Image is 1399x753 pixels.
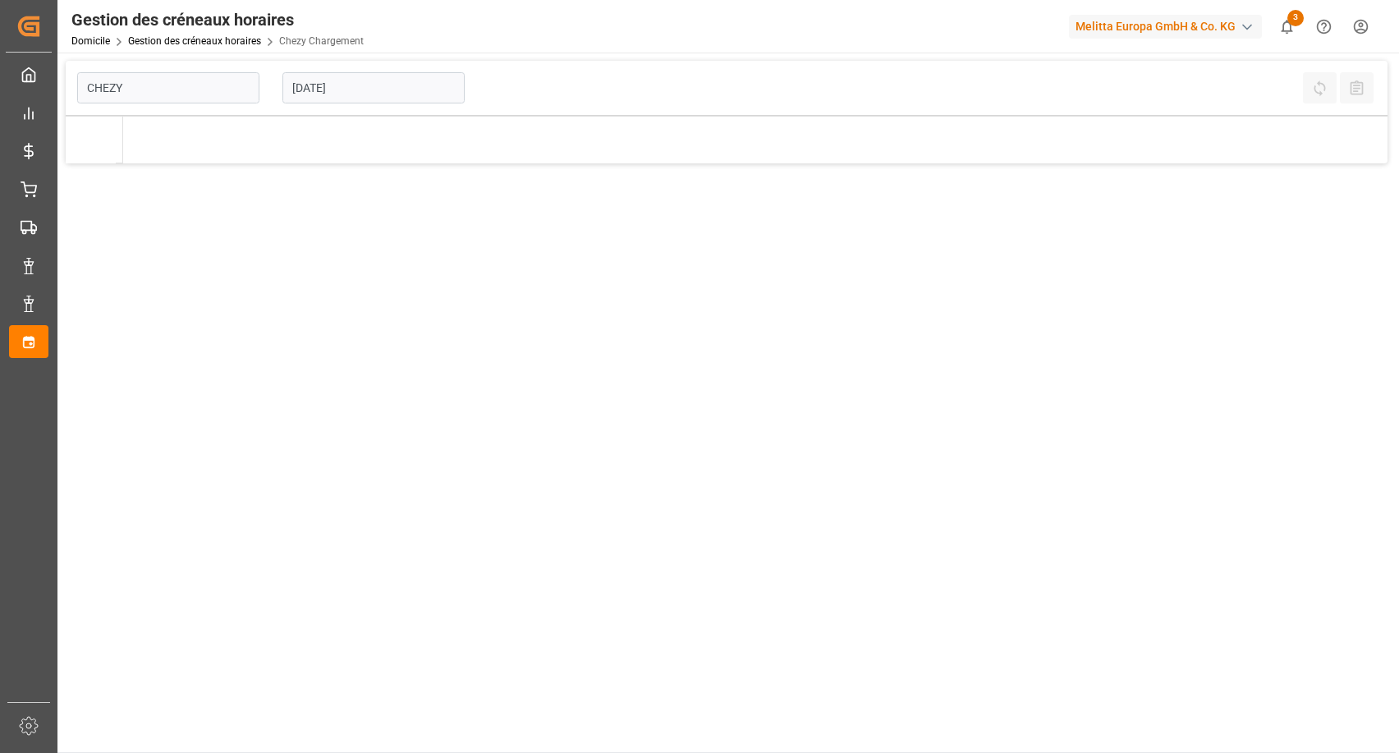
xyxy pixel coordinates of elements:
button: Afficher 3 nouvelles notifications [1268,8,1305,45]
a: Domicile [71,35,110,47]
input: JJ-MM-AAAA [282,72,465,103]
span: 3 [1287,10,1304,26]
font: Melitta Europa GmbH & Co. KG [1076,18,1236,35]
a: Gestion des créneaux horaires [128,35,261,47]
button: Centre d’aide [1305,8,1342,45]
button: Melitta Europa GmbH & Co. KG [1069,11,1268,42]
input: Type à rechercher/sélectionner [77,72,259,103]
div: Gestion des créneaux horaires [71,7,364,32]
